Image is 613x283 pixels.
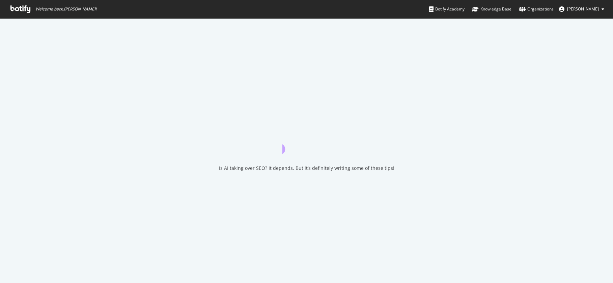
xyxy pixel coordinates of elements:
div: Knowledge Base [472,6,511,12]
div: Organizations [519,6,554,12]
div: Botify Academy [429,6,465,12]
button: [PERSON_NAME] [554,4,610,15]
div: animation [282,130,331,154]
span: Judith Lungstraß [567,6,599,12]
span: Welcome back, [PERSON_NAME] ! [35,6,96,12]
div: Is AI taking over SEO? It depends. But it’s definitely writing some of these tips! [219,165,394,172]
